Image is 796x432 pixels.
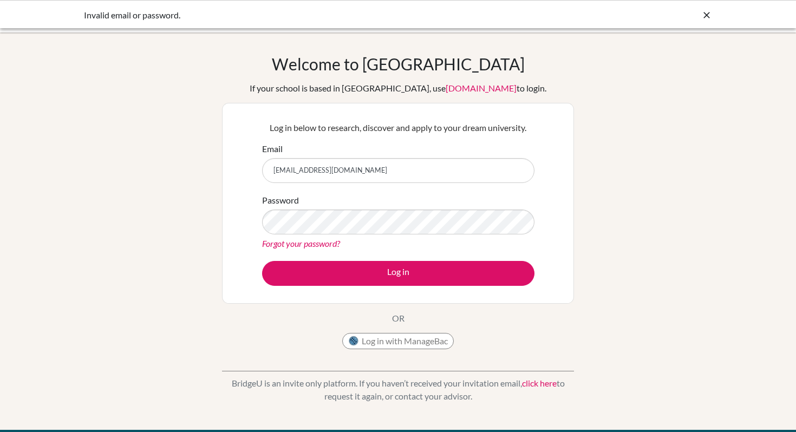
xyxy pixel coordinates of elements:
div: If your school is based in [GEOGRAPHIC_DATA], use to login. [250,82,546,95]
a: click here [522,378,557,388]
label: Password [262,194,299,207]
h1: Welcome to [GEOGRAPHIC_DATA] [272,54,525,74]
button: Log in [262,261,534,286]
p: BridgeU is an invite only platform. If you haven’t received your invitation email, to request it ... [222,377,574,403]
label: Email [262,142,283,155]
div: Invalid email or password. [84,9,550,22]
p: Log in below to research, discover and apply to your dream university. [262,121,534,134]
a: Forgot your password? [262,238,340,248]
a: [DOMAIN_NAME] [446,83,517,93]
p: OR [392,312,404,325]
button: Log in with ManageBac [342,333,454,349]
